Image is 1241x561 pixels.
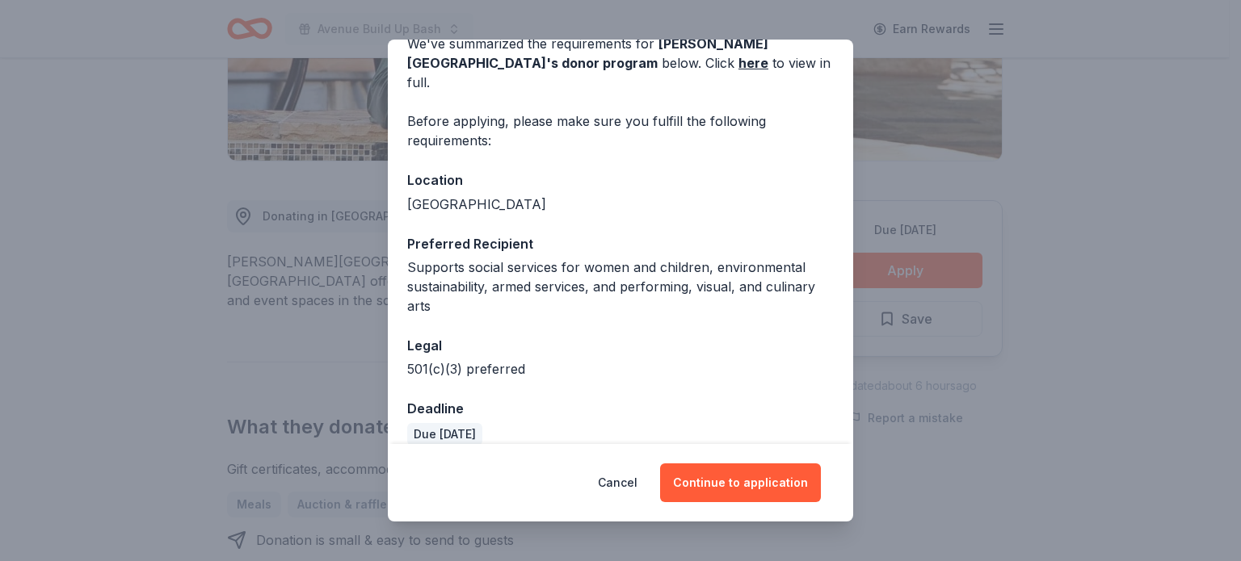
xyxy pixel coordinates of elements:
[407,195,834,214] div: [GEOGRAPHIC_DATA]
[407,359,834,379] div: 501(c)(3) preferred
[738,53,768,73] a: here
[407,170,834,190] div: Location
[598,463,637,502] button: Cancel
[407,233,834,254] div: Preferred Recipient
[407,111,834,150] div: Before applying, please make sure you fulfill the following requirements:
[407,398,834,419] div: Deadline
[407,257,834,316] div: Supports social services for women and children, environmental sustainability, armed services, an...
[660,463,821,502] button: Continue to application
[407,34,834,92] div: We've summarized the requirements for below. Click to view in full.
[407,423,482,446] div: Due [DATE]
[407,335,834,356] div: Legal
